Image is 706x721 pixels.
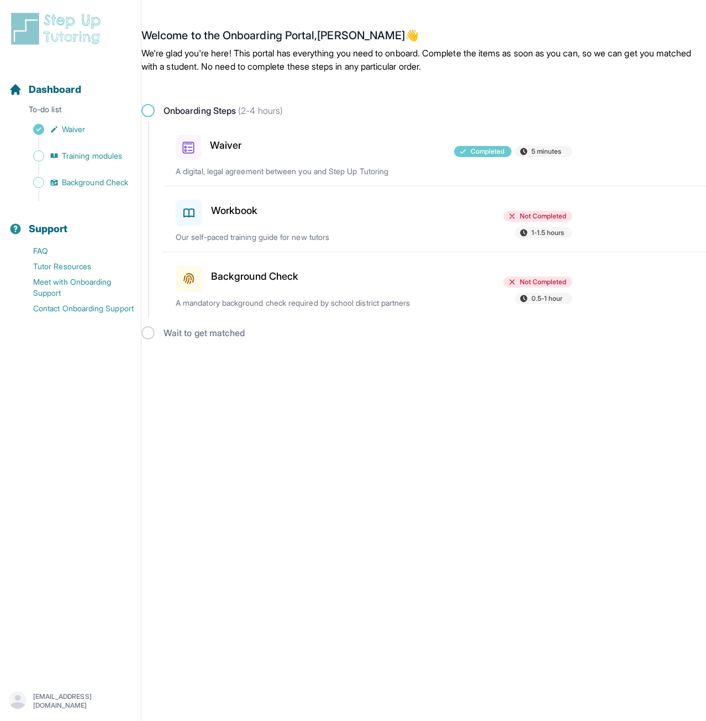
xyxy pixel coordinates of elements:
span: 5 minutes [531,147,562,156]
a: Dashboard [9,82,81,97]
p: A digital, legal agreement between you and Step Up Tutoring [176,166,434,177]
span: Waiver [62,124,85,135]
p: Our self-paced training guide for new tutors [176,232,434,243]
p: We're glad you're here! This portal has everything you need to onboard. Complete the items as soo... [141,46,706,73]
button: Dashboard [4,64,136,102]
h3: Background Check [211,269,298,284]
h3: Waiver [210,138,241,153]
a: Training modules [9,148,141,164]
span: Training modules [62,150,122,161]
span: Completed [471,147,505,156]
a: Background Check [9,175,141,190]
span: Onboarding Steps [164,104,283,117]
a: Waiver [9,122,141,137]
p: [EMAIL_ADDRESS][DOMAIN_NAME] [33,692,132,710]
span: 0.5-1 hour [531,294,563,303]
span: Not Completed [520,212,567,221]
span: Background Check [62,177,128,188]
span: Dashboard [29,82,81,97]
a: FAQ [9,243,141,259]
a: Contact Onboarding Support [9,301,141,316]
a: WorkbookNot Completed1-1.5 hoursOur self-paced training guide for new tutors [162,186,706,252]
a: Meet with Onboarding Support [9,274,141,301]
button: [EMAIL_ADDRESS][DOMAIN_NAME] [9,691,132,711]
img: logo [9,11,107,46]
h3: Workbook [211,203,258,218]
button: Support [4,203,136,241]
a: WaiverCompleted5 minutesA digital, legal agreement between you and Step Up Tutoring [162,122,706,186]
p: To-do list [4,104,136,119]
span: Support [29,221,68,237]
p: A mandatory background check required by school district partners [176,297,434,309]
h2: Welcome to the Onboarding Portal, [PERSON_NAME] 👋 [141,29,706,46]
span: (2-4 hours) [236,105,283,116]
span: Not Completed [520,278,567,286]
a: Background CheckNot Completed0.5-1 hourA mandatory background check required by school district p... [162,252,706,317]
span: 1-1.5 hours [531,228,565,237]
a: Tutor Resources [9,259,141,274]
